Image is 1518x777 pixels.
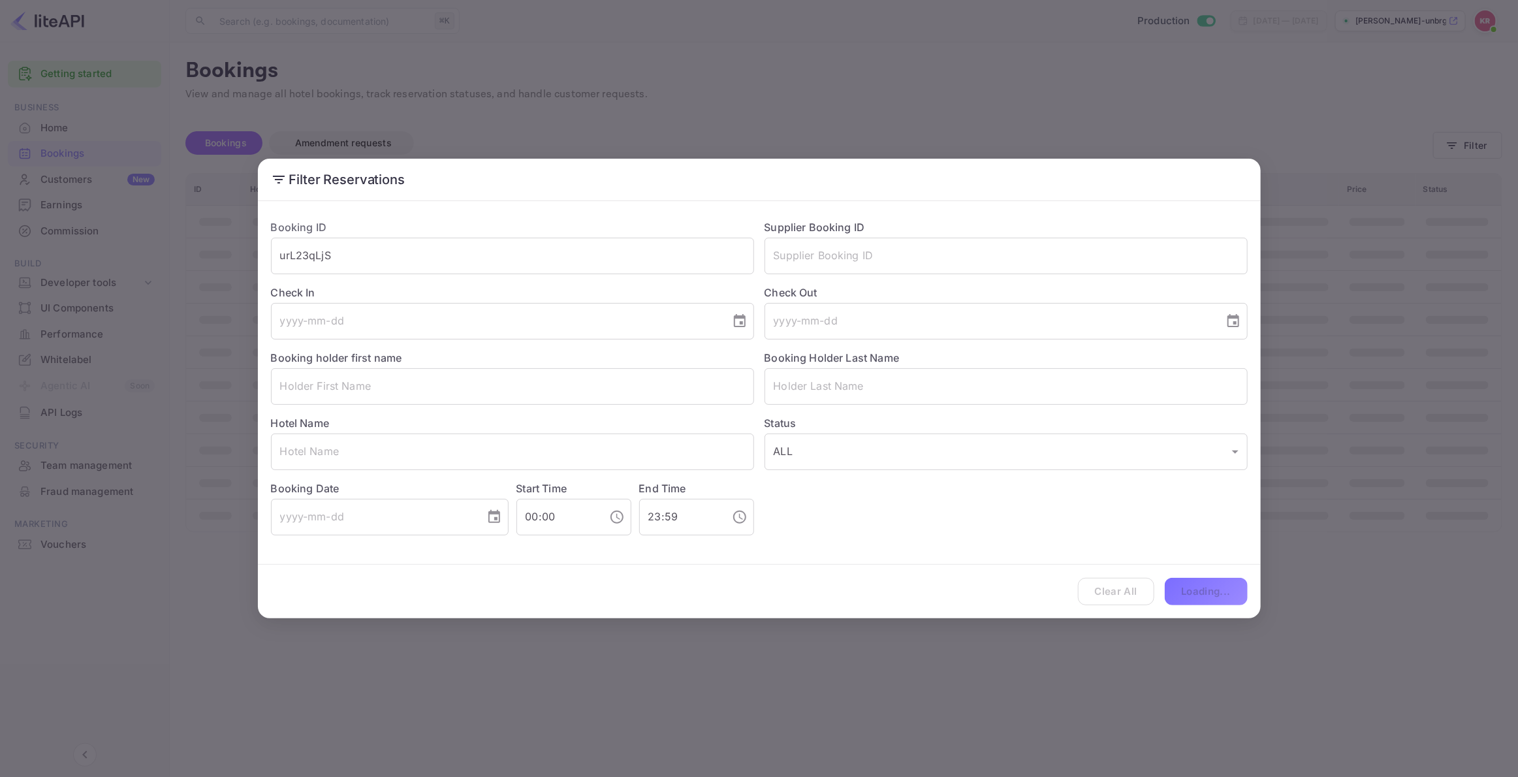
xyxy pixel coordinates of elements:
[271,417,330,430] label: Hotel Name
[481,504,507,530] button: Choose date
[271,238,754,274] input: Booking ID
[639,499,721,535] input: hh:mm
[765,434,1248,470] div: ALL
[271,285,754,300] label: Check In
[258,159,1261,200] h2: Filter Reservations
[604,504,630,530] button: Choose time, selected time is 12:00 AM
[765,238,1248,274] input: Supplier Booking ID
[1220,308,1246,334] button: Choose date
[271,434,754,470] input: Hotel Name
[765,368,1248,405] input: Holder Last Name
[271,303,721,340] input: yyyy-mm-dd
[271,351,402,364] label: Booking holder first name
[271,221,327,234] label: Booking ID
[765,285,1248,300] label: Check Out
[271,481,509,496] label: Booking Date
[271,368,754,405] input: Holder First Name
[765,351,900,364] label: Booking Holder Last Name
[765,303,1215,340] input: yyyy-mm-dd
[639,482,686,495] label: End Time
[516,482,567,495] label: Start Time
[765,415,1248,431] label: Status
[765,221,865,234] label: Supplier Booking ID
[727,308,753,334] button: Choose date
[271,499,476,535] input: yyyy-mm-dd
[727,504,753,530] button: Choose time, selected time is 11:59 PM
[516,499,599,535] input: hh:mm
